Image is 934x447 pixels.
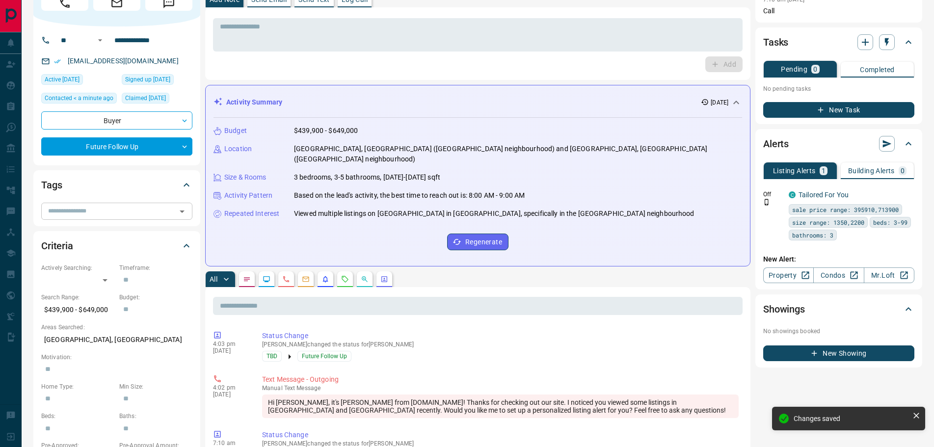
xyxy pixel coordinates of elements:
[848,167,895,174] p: Building Alerts
[41,332,192,348] p: [GEOGRAPHIC_DATA], [GEOGRAPHIC_DATA]
[94,34,106,46] button: Open
[361,275,369,283] svg: Opportunities
[447,234,508,250] button: Regenerate
[41,323,192,332] p: Areas Searched:
[789,191,796,198] div: condos.ca
[210,276,217,283] p: All
[282,275,290,283] svg: Calls
[294,190,525,201] p: Based on the lead's activity, the best time to reach out is: 8:00 AM - 9:00 AM
[763,81,914,96] p: No pending tasks
[41,173,192,197] div: Tags
[175,205,189,218] button: Open
[262,440,739,447] p: [PERSON_NAME] changed the status for [PERSON_NAME]
[243,275,251,283] svg: Notes
[813,267,864,283] a: Condos
[262,394,739,418] div: Hi [PERSON_NAME], it's [PERSON_NAME] from [DOMAIN_NAME]! Thanks for checking out our site. I noti...
[763,190,783,199] p: Off
[763,30,914,54] div: Tasks
[262,430,739,440] p: Status Change
[267,351,277,361] span: TBD
[781,66,807,73] p: Pending
[41,293,114,302] p: Search Range:
[224,144,252,154] p: Location
[45,93,113,103] span: Contacted < a minute ago
[41,353,192,362] p: Motivation:
[41,234,192,258] div: Criteria
[125,75,170,84] span: Signed up [DATE]
[864,267,914,283] a: Mr.Loft
[763,301,805,317] h2: Showings
[125,93,166,103] span: Claimed [DATE]
[119,412,192,421] p: Baths:
[213,341,247,347] p: 4:03 pm
[294,172,440,183] p: 3 bedrooms, 3-5 bathrooms, [DATE]-[DATE] sqft
[224,126,247,136] p: Budget
[122,74,192,88] div: Mon Aug 23 2021
[41,263,114,272] p: Actively Searching:
[302,275,310,283] svg: Emails
[54,58,61,65] svg: Email Verified
[213,440,247,447] p: 7:10 am
[262,331,739,341] p: Status Change
[224,190,272,201] p: Activity Pattern
[794,415,908,422] div: Changes saved
[860,66,895,73] p: Completed
[763,6,914,16] p: Call
[41,238,73,254] h2: Criteria
[321,275,329,283] svg: Listing Alerts
[763,132,914,156] div: Alerts
[763,199,770,206] svg: Push Notification Only
[41,302,114,318] p: $439,900 - $649,000
[119,382,192,391] p: Min Size:
[822,167,826,174] p: 1
[119,293,192,302] p: Budget:
[41,111,192,130] div: Buyer
[68,57,179,65] a: [EMAIL_ADDRESS][DOMAIN_NAME]
[41,382,114,391] p: Home Type:
[213,391,247,398] p: [DATE]
[341,275,349,283] svg: Requests
[763,254,914,264] p: New Alert:
[763,102,914,118] button: New Task
[763,345,914,361] button: New Showing
[711,98,728,107] p: [DATE]
[763,327,914,336] p: No showings booked
[380,275,388,283] svg: Agent Actions
[262,385,739,392] p: Text Message
[45,75,80,84] span: Active [DATE]
[262,385,283,392] span: manual
[262,341,739,348] p: [PERSON_NAME] changed the status for [PERSON_NAME]
[873,217,907,227] span: beds: 3-99
[224,209,279,219] p: Repeated Interest
[792,217,864,227] span: size range: 1350,2200
[119,263,192,272] p: Timeframe:
[773,167,816,174] p: Listing Alerts
[799,191,849,199] a: Tailored For You
[792,205,899,214] span: sale price range: 395910,713900
[41,177,62,193] h2: Tags
[213,347,247,354] p: [DATE]
[792,230,833,240] span: bathrooms: 3
[213,93,742,111] div: Activity Summary[DATE]
[763,267,814,283] a: Property
[226,97,282,107] p: Activity Summary
[122,93,192,106] div: Thu Sep 04 2025
[294,126,358,136] p: $439,900 - $649,000
[213,384,247,391] p: 4:02 pm
[294,209,694,219] p: Viewed multiple listings on [GEOGRAPHIC_DATA] in [GEOGRAPHIC_DATA], specifically in the [GEOGRAPH...
[813,66,817,73] p: 0
[901,167,905,174] p: 0
[41,74,117,88] div: Wed Sep 03 2025
[262,374,739,385] p: Text Message - Outgoing
[224,172,267,183] p: Size & Rooms
[294,144,742,164] p: [GEOGRAPHIC_DATA], [GEOGRAPHIC_DATA] ([GEOGRAPHIC_DATA] neighbourhood) and [GEOGRAPHIC_DATA], [GE...
[41,412,114,421] p: Beds:
[763,136,789,152] h2: Alerts
[41,93,117,106] div: Tue Sep 16 2025
[41,137,192,156] div: Future Follow Up
[763,297,914,321] div: Showings
[763,34,788,50] h2: Tasks
[302,351,347,361] span: Future Follow Up
[263,275,270,283] svg: Lead Browsing Activity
